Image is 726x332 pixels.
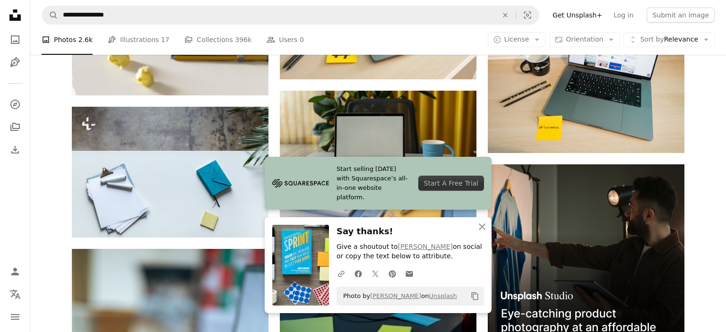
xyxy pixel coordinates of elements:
a: Home — Unsplash [6,6,25,26]
span: Orientation [566,35,603,43]
span: Start selling [DATE] with Squarespace’s all-in-one website platform. [337,164,411,202]
span: License [504,35,529,43]
button: Clear [495,6,516,24]
span: 17 [161,34,170,45]
h3: Say thanks! [337,225,484,238]
a: a laptop on a table [280,153,476,161]
a: Collections [6,118,25,136]
button: Search Unsplash [42,6,58,24]
a: Share on Pinterest [384,264,401,283]
a: Unsplash [429,292,457,299]
img: file-1705255347840-230a6ab5bca9image [272,176,329,190]
a: Share over email [401,264,418,283]
a: a laptop computer sitting on top of a wooden desk [488,75,684,84]
span: 0 [300,34,304,45]
span: 396k [235,34,251,45]
button: Language [6,285,25,304]
a: Get Unsplash+ [547,8,608,23]
a: Illustrations [6,53,25,72]
a: Photos [6,30,25,49]
a: a white table topped with lots of papers and a plant [72,168,268,176]
a: [PERSON_NAME] [398,243,453,250]
a: Explore [6,95,25,114]
a: Collections 396k [184,25,251,55]
a: Start selling [DATE] with Squarespace’s all-in-one website platform.Start A Free Trial [265,157,492,210]
span: Photo by on [338,289,457,304]
form: Find visuals sitewide [42,6,539,25]
button: Menu [6,307,25,326]
p: Give a shoutout to on social or copy the text below to attribute. [337,242,484,261]
a: Users 0 [267,25,304,55]
img: a laptop on a table [280,91,476,223]
button: License [488,32,546,47]
span: Sort by [640,35,664,43]
button: Submit an image [647,8,715,23]
a: Log in [608,8,639,23]
img: a white table topped with lots of papers and a plant [72,107,268,238]
a: Illustrations 17 [108,25,169,55]
button: Sort byRelevance [623,32,715,47]
span: Relevance [640,35,698,44]
div: Start A Free Trial [418,176,484,191]
a: Log in / Sign up [6,262,25,281]
a: Share on Facebook [350,264,367,283]
a: [PERSON_NAME] [370,292,421,299]
button: Orientation [549,32,620,47]
button: Visual search [516,6,539,24]
button: Copy to clipboard [467,288,483,304]
a: Share on Twitter [367,264,384,283]
img: a laptop computer sitting on top of a wooden desk [488,6,684,153]
a: Download History [6,140,25,159]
